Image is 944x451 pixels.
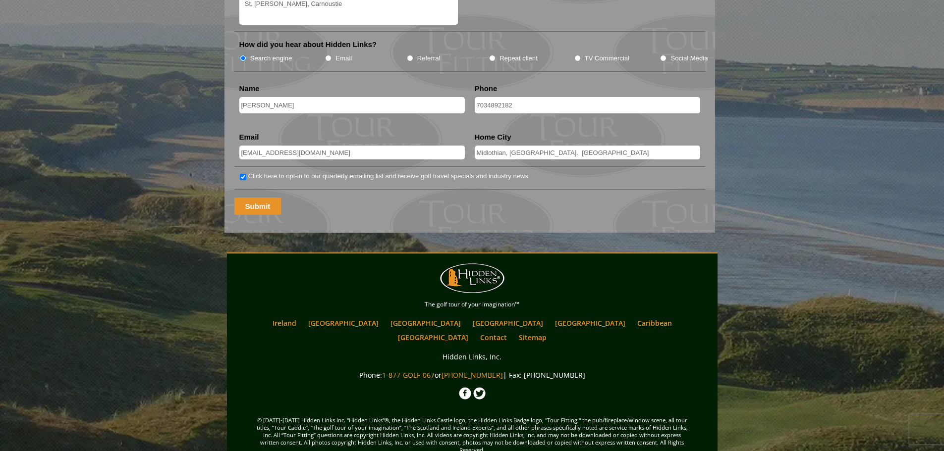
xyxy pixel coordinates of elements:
label: Email [239,132,259,142]
a: [GEOGRAPHIC_DATA] [386,316,466,330]
a: [GEOGRAPHIC_DATA] [468,316,548,330]
a: [GEOGRAPHIC_DATA] [550,316,630,330]
label: Home City [475,132,511,142]
a: 1-877-GOLF-067 [382,370,435,380]
img: Facebook [459,387,471,400]
input: Submit [234,198,281,215]
label: Social Media [670,53,708,63]
label: Phone [475,84,498,94]
a: [GEOGRAPHIC_DATA] [393,330,473,345]
a: Sitemap [514,330,552,345]
p: Phone: or | Fax: [PHONE_NUMBER] [229,369,715,381]
label: Email [335,53,352,63]
img: Twitter [473,387,486,400]
label: Search engine [250,53,292,63]
a: Contact [475,330,512,345]
a: [PHONE_NUMBER] [442,370,503,380]
label: Repeat client [500,53,538,63]
label: Click here to opt-in to our quarterly emailing list and receive golf travel specials and industry... [248,171,528,181]
a: [GEOGRAPHIC_DATA] [303,316,384,330]
label: How did you hear about Hidden Links? [239,40,377,50]
p: The golf tour of your imagination™ [229,299,715,310]
label: Referral [417,53,441,63]
label: TV Commercial [585,53,629,63]
a: Caribbean [632,316,677,330]
p: Hidden Links, Inc. [229,351,715,363]
label: Name [239,84,260,94]
a: Ireland [268,316,301,330]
